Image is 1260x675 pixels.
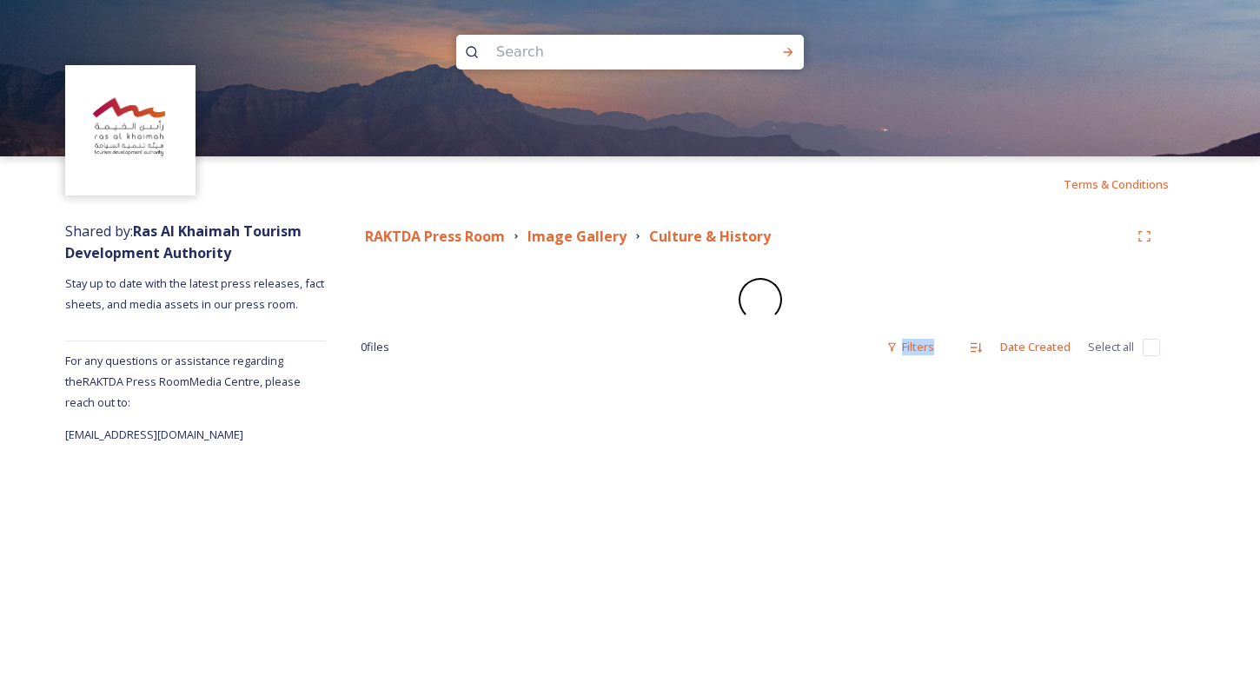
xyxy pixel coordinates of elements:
[649,227,771,246] strong: Culture & History
[527,227,627,246] strong: Image Gallery
[487,33,726,71] input: Search
[1088,339,1134,355] span: Select all
[1064,176,1169,192] span: Terms & Conditions
[365,227,505,246] strong: RAKTDA Press Room
[68,68,194,194] img: Logo_RAKTDA_RGB-01.png
[65,275,327,312] span: Stay up to date with the latest press releases, fact sheets, and media assets in our press room.
[991,330,1079,364] div: Date Created
[65,222,302,262] span: Shared by:
[1064,174,1195,195] a: Terms & Conditions
[878,330,943,364] div: Filters
[65,353,301,410] span: For any questions or assistance regarding the RAKTDA Press Room Media Centre, please reach out to:
[361,339,389,355] span: 0 file s
[65,427,243,442] span: [EMAIL_ADDRESS][DOMAIN_NAME]
[65,222,302,262] strong: Ras Al Khaimah Tourism Development Authority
